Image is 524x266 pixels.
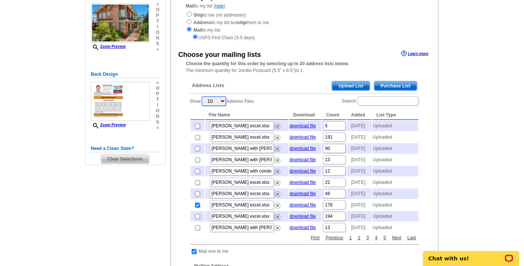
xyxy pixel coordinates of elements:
[289,202,316,208] a: download file
[347,154,372,165] td: [DATE]
[156,80,159,86] span: »
[156,108,159,114] span: o
[186,11,423,41] div: to me (no addresses) to my list but them to me to my list
[205,110,289,120] th: File Name
[91,145,160,152] h5: Need a Clean Slate?
[101,154,149,164] span: Clear Selections
[373,234,380,241] a: 4
[322,110,346,120] th: Count
[289,123,316,128] a: download file
[275,169,280,174] img: delete.png
[186,3,195,9] strong: Mail
[91,3,150,43] img: small-thumb.jpg
[171,3,438,41] div: to my list ( )
[356,234,362,241] a: 2
[373,211,418,222] td: Uploaded
[406,234,418,241] a: Last
[418,242,524,266] iframe: LiveChat chat widget
[347,110,372,120] th: Added
[275,145,280,150] a: Remove this list
[156,24,159,30] span: i
[91,44,126,49] a: Zoom Preview
[275,225,280,231] img: delete.png
[156,114,159,119] span: n
[347,234,354,241] a: 1
[156,2,159,7] span: »
[275,190,280,195] a: Remove this list
[156,35,159,41] span: n
[373,222,418,233] td: Uploaded
[156,86,159,91] span: o
[156,18,159,24] span: t
[192,82,224,89] span: Address Lists
[373,110,418,120] th: List Type
[275,180,280,186] img: delete.png
[171,60,438,74] div: The minimum quantity for Jumbo Postcard (5.5" x 8.5")is 1.
[275,124,280,129] img: delete.png
[347,222,372,233] td: [DATE]
[156,97,159,102] span: t
[186,34,423,41] div: USPS First Class (3-5 days)
[186,61,349,66] strong: Choose the quantity for this order by selecting up to 20 address lists below.
[91,82,150,121] img: small-thumb.jpg
[401,50,428,57] a: Learn more
[358,96,418,105] input: Search:
[374,81,417,90] span: Purchase List
[275,212,280,218] a: Remove this list
[289,110,321,120] th: Download
[373,143,418,154] td: Uploaded
[347,200,372,210] td: [DATE]
[347,211,372,222] td: [DATE]
[373,188,418,199] td: Uploaded
[275,201,280,206] a: Remove this list
[198,248,229,255] td: Mail one to me
[373,177,418,188] td: Uploaded
[156,119,159,125] span: s
[237,20,246,25] strong: ship
[373,132,418,142] td: Uploaded
[275,214,280,220] img: delete.png
[194,28,202,33] strong: Mail
[324,234,345,241] a: Previous
[373,154,418,165] td: Uploaded
[275,146,280,152] img: delete.png
[194,12,203,18] strong: Ship
[156,41,159,47] span: s
[156,102,159,108] span: i
[289,135,316,140] a: download file
[91,71,160,78] h5: Back Design
[156,125,159,131] span: »
[275,156,280,161] a: Remove this list
[275,157,280,163] img: delete.png
[373,121,418,131] td: Uploaded
[156,13,159,18] span: p
[156,30,159,35] span: o
[289,214,316,219] a: download file
[364,234,371,241] a: 3
[347,143,372,154] td: [DATE]
[289,168,316,174] a: download file
[347,177,372,188] td: [DATE]
[215,3,224,9] a: hide
[341,96,419,106] label: Search:
[156,7,159,13] span: o
[178,50,261,60] div: Choose your mailing lists
[156,91,159,97] span: p
[309,234,321,241] a: First
[381,234,388,241] a: 5
[156,47,159,52] span: »
[373,200,418,210] td: Uploaded
[190,96,254,107] label: Show Address Files
[289,146,316,151] a: download file
[373,166,418,176] td: Uploaded
[194,20,212,25] strong: Address
[289,225,316,230] a: download file
[347,132,372,142] td: [DATE]
[275,203,280,208] img: delete.png
[347,121,372,131] td: [DATE]
[275,167,280,173] a: Remove this list
[347,166,372,176] td: [DATE]
[332,81,369,90] span: Upload List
